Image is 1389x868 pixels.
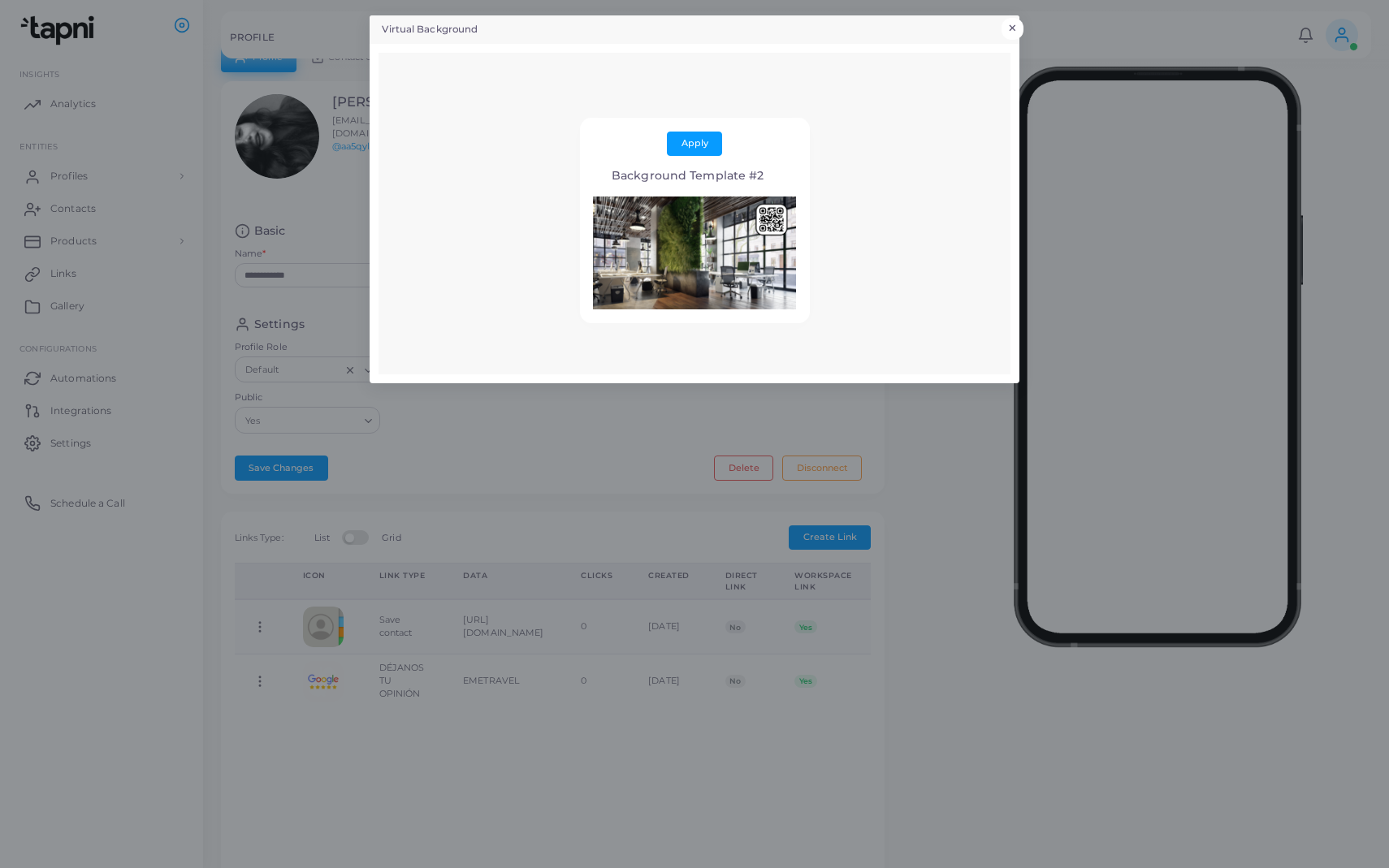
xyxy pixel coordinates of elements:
[667,132,722,156] button: Apply
[682,137,708,149] span: Apply
[593,169,783,183] h4: Background Template #2
[1002,18,1023,39] button: Close
[593,196,796,309] img: b412732163592d0e627cda70779199d223e25f18343f39675eb58f9f17edb314.png
[382,23,478,37] h5: Virtual Background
